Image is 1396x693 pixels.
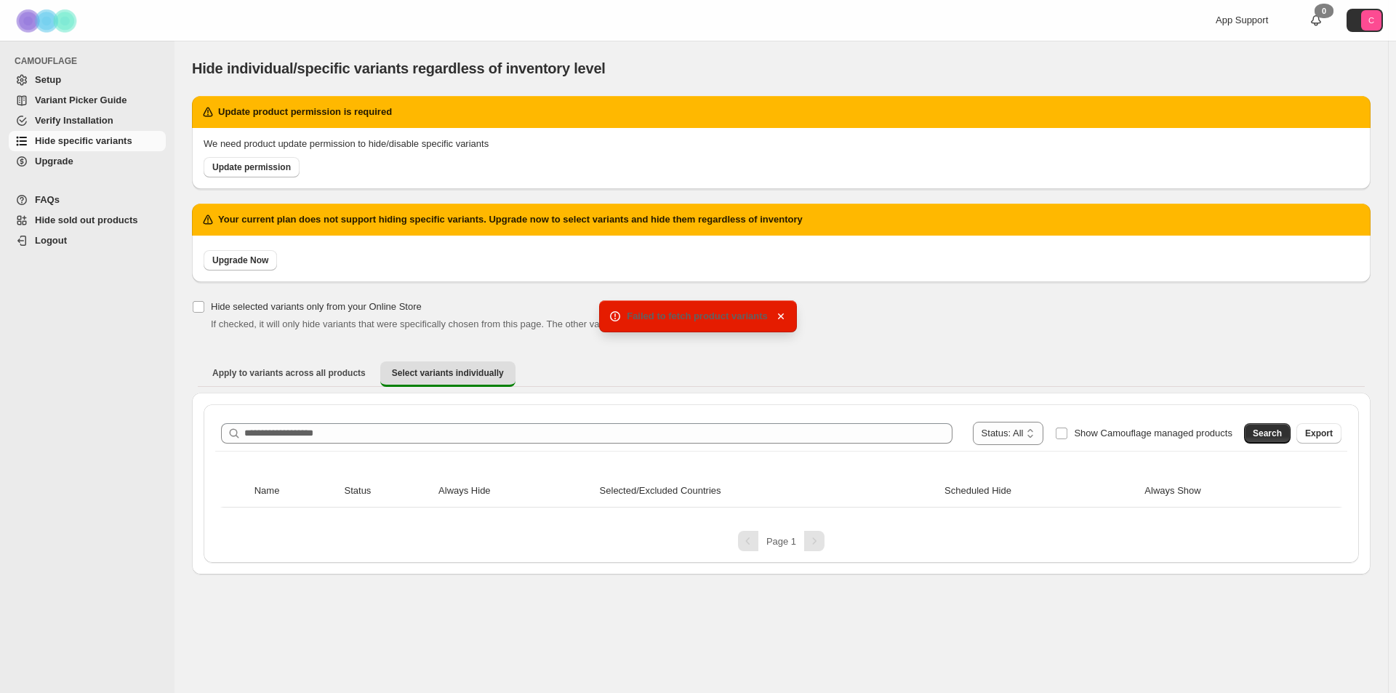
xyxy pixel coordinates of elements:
[1309,13,1323,28] a: 0
[35,235,67,246] span: Logout
[434,475,595,508] th: Always Hide
[212,161,291,173] span: Update permission
[35,194,60,205] span: FAQs
[1296,423,1341,444] button: Export
[218,105,392,119] h2: Update product permission is required
[766,536,796,547] span: Page 1
[9,70,166,90] a: Setup
[204,157,300,177] a: Update permission
[215,531,1347,551] nav: Pagination
[1074,428,1232,438] span: Show Camouflage managed products
[340,475,435,508] th: Status
[627,311,768,321] span: Failed to fetch product variants
[1305,428,1333,439] span: Export
[9,151,166,172] a: Upgrade
[211,319,695,329] span: If checked, it will only hide variants that were specifically chosen from this page. The other va...
[1244,423,1291,444] button: Search
[35,74,61,85] span: Setup
[192,60,606,76] span: Hide individual/specific variants regardless of inventory level
[380,361,516,387] button: Select variants individually
[1216,15,1268,25] span: App Support
[204,138,489,149] span: We need product update permission to hide/disable specific variants
[9,190,166,210] a: FAQs
[35,135,132,146] span: Hide specific variants
[9,111,166,131] a: Verify Installation
[35,156,73,167] span: Upgrade
[1315,4,1333,18] div: 0
[1140,475,1312,508] th: Always Show
[218,212,803,227] h2: Your current plan does not support hiding specific variants. Upgrade now to select variants and h...
[940,475,1140,508] th: Scheduled Hide
[192,393,1371,574] div: Select variants individually
[12,1,84,41] img: Camouflage
[35,115,113,126] span: Verify Installation
[595,475,941,508] th: Selected/Excluded Countries
[35,95,127,105] span: Variant Picker Guide
[9,231,166,251] a: Logout
[9,131,166,151] a: Hide specific variants
[201,361,377,385] button: Apply to variants across all products
[392,367,504,379] span: Select variants individually
[1347,9,1383,32] button: Avatar with initials C
[35,215,138,225] span: Hide sold out products
[15,55,167,67] span: CAMOUFLAGE
[1253,428,1282,439] span: Search
[212,367,366,379] span: Apply to variants across all products
[250,475,340,508] th: Name
[211,301,422,312] span: Hide selected variants only from your Online Store
[1361,10,1381,31] span: Avatar with initials C
[1368,16,1374,25] text: C
[204,250,277,271] a: Upgrade Now
[9,90,166,111] a: Variant Picker Guide
[9,210,166,231] a: Hide sold out products
[212,255,268,266] span: Upgrade Now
